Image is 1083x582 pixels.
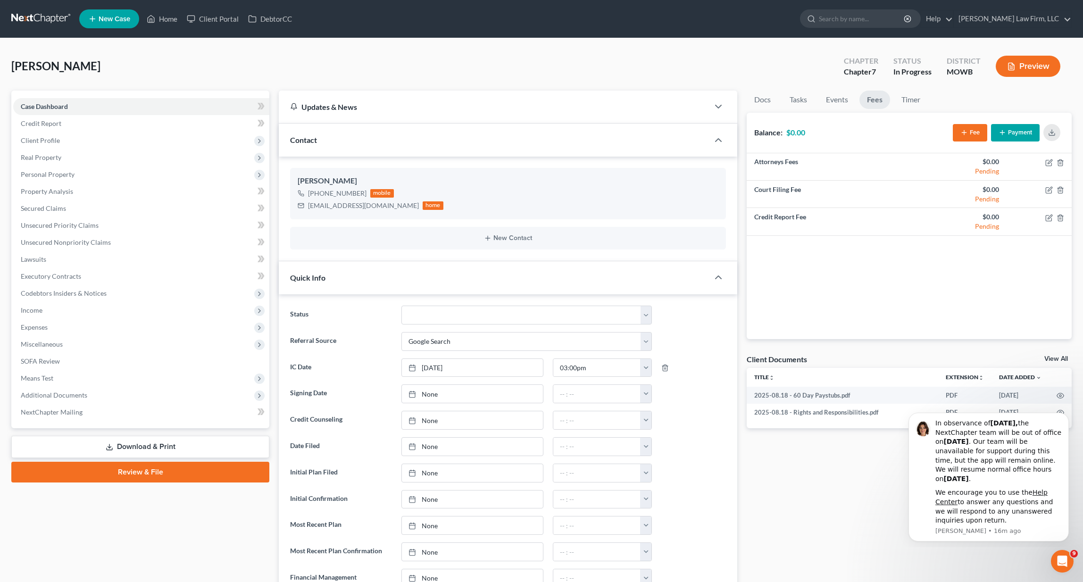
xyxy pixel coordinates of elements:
[991,124,1040,141] button: Payment
[21,323,48,331] span: Expenses
[13,353,269,370] a: SOFA Review
[553,464,641,482] input: -- : --
[308,189,367,198] div: [PHONE_NUMBER]
[917,194,1000,204] div: Pending
[1036,375,1041,381] i: expand_more
[999,374,1041,381] a: Date Added expand_more
[285,542,397,561] label: Most Recent Plan Confirmation
[819,10,905,27] input: Search by name...
[21,153,61,161] span: Real Property
[402,411,543,429] a: None
[13,234,269,251] a: Unsecured Nonpriority Claims
[786,128,805,137] strong: $0.00
[13,115,269,132] a: Credit Report
[402,464,543,482] a: None
[285,384,397,403] label: Signing Date
[553,359,641,377] input: -- : --
[423,201,443,210] div: home
[370,189,394,198] div: mobile
[1044,356,1068,362] a: View All
[285,516,397,535] label: Most Recent Plan
[402,359,543,377] a: [DATE]
[954,10,1071,27] a: [PERSON_NAME] Law Firm, LLC
[298,234,718,242] button: New Contact
[553,543,641,561] input: -- : --
[747,404,938,421] td: 2025-08.18 - Rights and Responsibilities.pdf
[13,268,269,285] a: Executory Contracts
[285,306,397,324] label: Status
[21,391,87,399] span: Additional Documents
[285,332,397,351] label: Referral Source
[894,91,928,109] a: Timer
[917,222,1000,231] div: Pending
[11,462,269,482] a: Review & File
[991,387,1049,404] td: [DATE]
[298,175,718,187] div: [PERSON_NAME]
[953,124,987,141] button: Fee
[747,153,909,181] td: Attorneys Fees
[99,16,130,23] span: New Case
[553,491,641,508] input: -- : --
[1051,550,1074,573] iframe: Intercom live chat
[21,306,42,314] span: Income
[285,490,397,509] label: Initial Confirmation
[893,67,932,77] div: In Progress
[21,187,73,195] span: Property Analysis
[142,10,182,27] a: Home
[13,98,269,115] a: Case Dashboard
[21,289,107,297] span: Codebtors Insiders & Notices
[21,255,46,263] span: Lawsuits
[769,375,775,381] i: unfold_more
[747,181,909,208] td: Court Filing Fee
[21,136,60,144] span: Client Profile
[747,91,778,109] a: Docs
[894,404,1083,547] iframe: Intercom notifications message
[996,56,1060,77] button: Preview
[553,516,641,534] input: -- : --
[21,238,111,246] span: Unsecured Nonpriority Claims
[21,119,61,127] span: Credit Report
[182,10,243,27] a: Client Portal
[917,212,1000,222] div: $0.00
[21,221,99,229] span: Unsecured Priority Claims
[754,128,783,137] strong: Balance:
[21,170,75,178] span: Personal Property
[978,375,984,381] i: unfold_more
[21,374,53,382] span: Means Test
[13,217,269,234] a: Unsecured Priority Claims
[917,185,1000,194] div: $0.00
[13,404,269,421] a: NextChapter Mailing
[13,183,269,200] a: Property Analysis
[290,135,317,144] span: Contact
[917,166,1000,176] div: Pending
[21,272,81,280] span: Executory Contracts
[917,157,1000,166] div: $0.00
[938,387,991,404] td: PDF
[21,340,63,348] span: Miscellaneous
[872,67,876,76] span: 7
[553,411,641,429] input: -- : --
[308,201,419,210] div: [EMAIL_ADDRESS][DOMAIN_NAME]
[747,354,807,364] div: Client Documents
[21,102,68,110] span: Case Dashboard
[285,358,397,377] label: IC Date
[285,411,397,430] label: Credit Counseling
[285,437,397,456] label: Date Filed
[553,385,641,403] input: -- : --
[13,200,269,217] a: Secured Claims
[402,491,543,508] a: None
[782,91,815,109] a: Tasks
[946,374,984,381] a: Extensionunfold_more
[747,387,938,404] td: 2025-08.18 - 60 Day Paystubs.pdf
[818,91,856,109] a: Events
[243,10,297,27] a: DebtorCC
